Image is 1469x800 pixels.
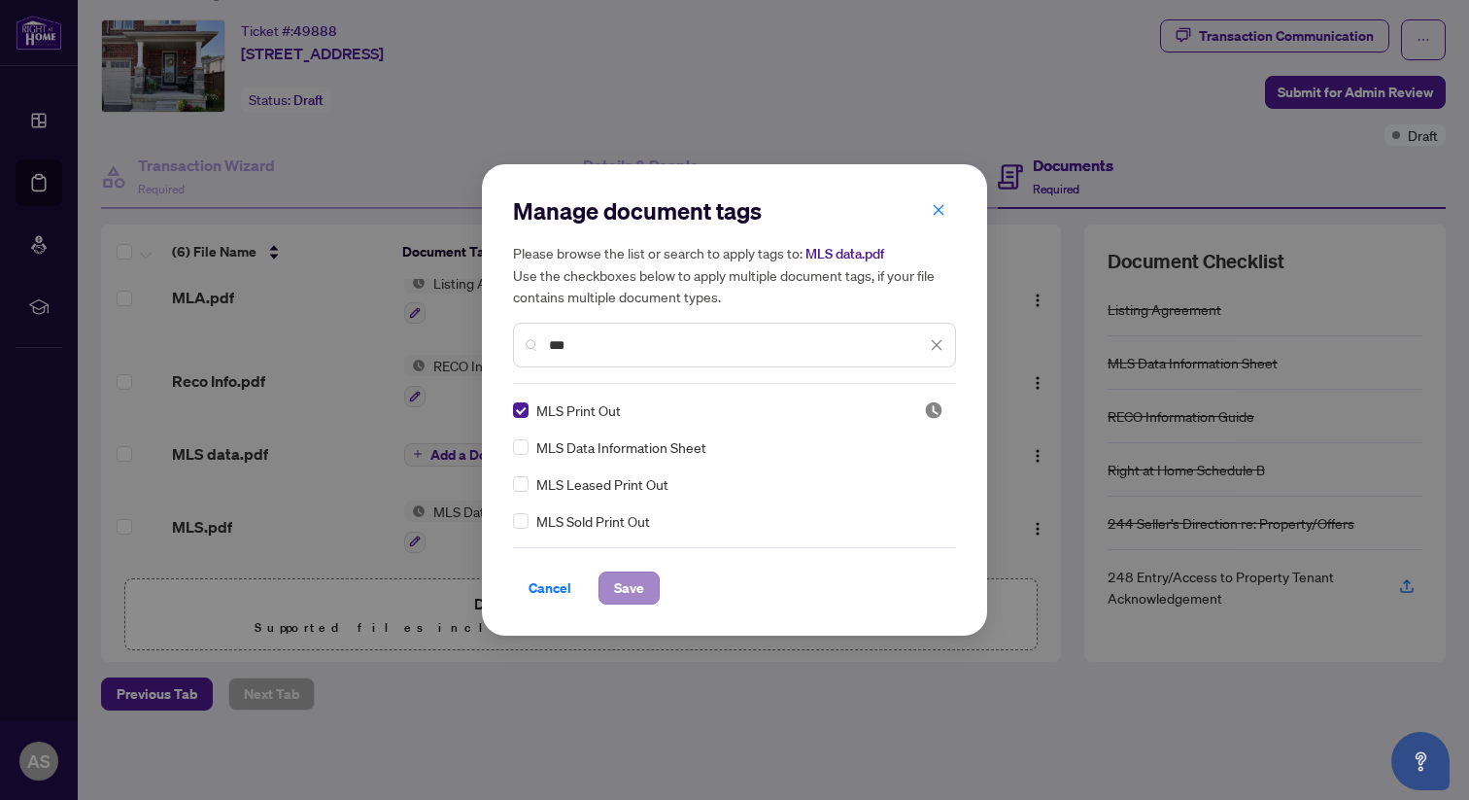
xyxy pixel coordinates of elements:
h5: Please browse the list or search to apply tags to: Use the checkboxes below to apply multiple doc... [513,242,956,307]
button: Save [598,572,660,605]
button: Cancel [513,572,587,605]
span: MLS data.pdf [805,245,884,262]
span: Pending Review [924,400,943,420]
h2: Manage document tags [513,195,956,226]
span: MLS Data Information Sheet [536,436,706,458]
button: Open asap [1391,732,1450,790]
span: MLS Sold Print Out [536,510,650,532]
span: Cancel [529,573,571,604]
span: close [932,203,945,217]
span: MLS Leased Print Out [536,473,668,495]
img: status [924,400,943,420]
span: Save [614,573,644,604]
span: close [930,338,943,352]
span: MLS Print Out [536,400,621,421]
